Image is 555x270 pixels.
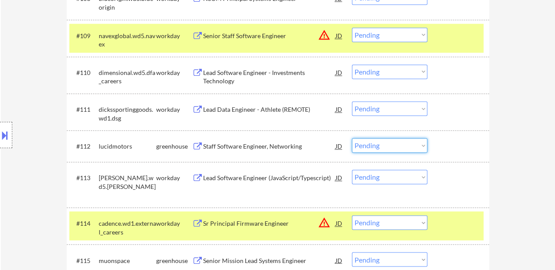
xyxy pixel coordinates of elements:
div: cadence.wd1.external_careers [99,219,156,236]
div: JD [335,28,344,43]
div: Sr Principal Firmware Engineer [203,219,336,228]
div: Lead Software Engineer (JavaScript/Typescript) [203,174,336,182]
div: JD [335,170,344,185]
div: JD [335,252,344,268]
div: Lead Data Engineer - Athlete (REMOTE) [203,105,336,114]
div: Staff Software Engineer, Networking [203,142,336,151]
div: workday [156,32,192,40]
div: JD [335,101,344,117]
div: greenhouse [156,142,192,151]
div: JD [335,215,344,231]
div: navexglobal.wd5.navex [99,32,156,49]
button: warning_amber [318,217,330,229]
div: Senior Staff Software Engineer [203,32,336,40]
div: #109 [76,32,92,40]
div: workday [156,68,192,77]
div: workday [156,105,192,114]
div: Lead Software Engineer - Investments Technology [203,68,336,85]
div: workday [156,174,192,182]
div: workday [156,219,192,228]
div: JD [335,64,344,80]
div: #114 [76,219,92,228]
div: muonspace [99,256,156,265]
div: JD [335,138,344,154]
div: #115 [76,256,92,265]
button: warning_amber [318,29,330,41]
div: greenhouse [156,256,192,265]
div: Senior Mission Lead Systems Engineer [203,256,336,265]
